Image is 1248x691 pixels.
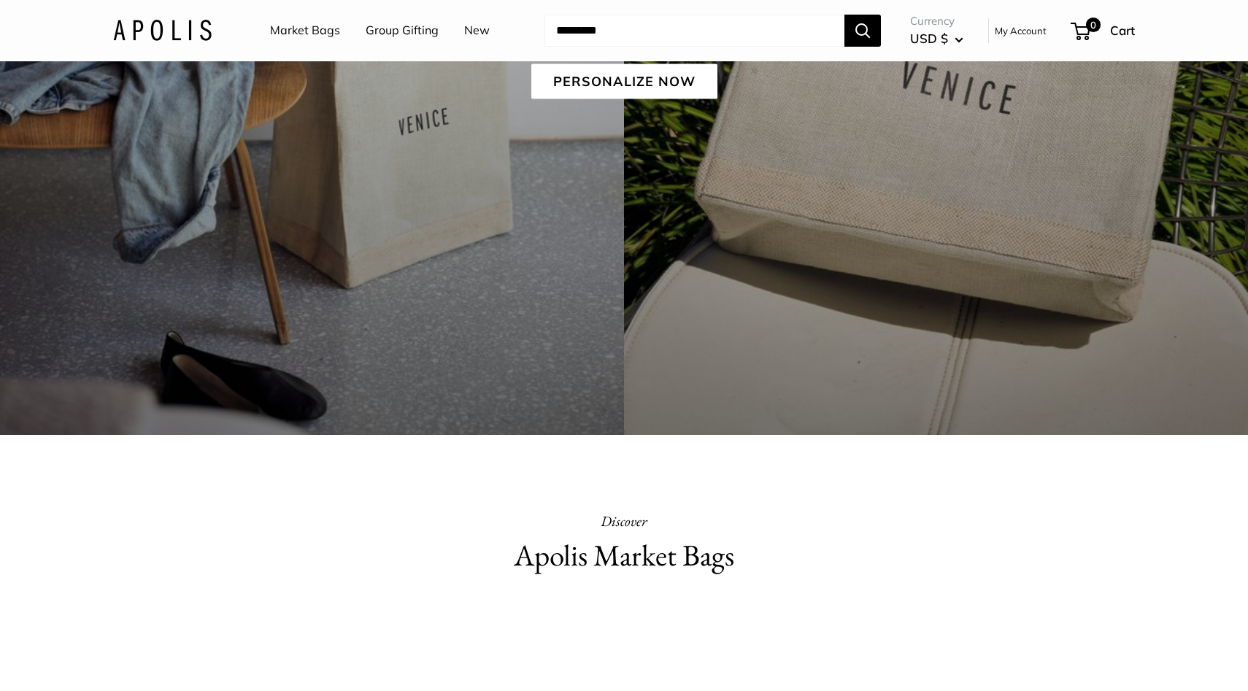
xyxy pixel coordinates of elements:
[464,20,490,42] a: New
[544,15,844,47] input: Search...
[369,534,879,577] h2: Apolis Market Bags
[995,22,1047,39] a: My Account
[1072,19,1135,42] a: 0 Cart
[270,20,340,42] a: Market Bags
[531,63,717,99] a: Personalize Now
[910,27,963,50] button: USD $
[910,31,948,46] span: USD $
[910,11,963,31] span: Currency
[1110,23,1135,38] span: Cart
[369,508,879,534] p: Discover
[844,15,881,47] button: Search
[366,20,439,42] a: Group Gifting
[1086,18,1101,32] span: 0
[113,20,212,41] img: Apolis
